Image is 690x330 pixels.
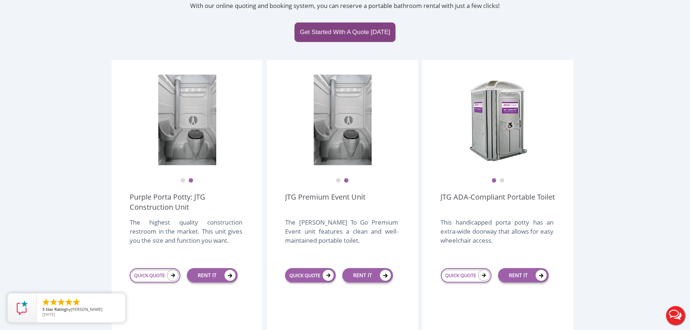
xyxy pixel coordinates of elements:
li:  [49,298,58,306]
a: JTG ADA-Compliant Portable Toilet [440,192,555,212]
div: This handicapped porta potty has an extra-wide doorway that allows for easy wheelchair access. [440,218,553,252]
button: 1 of 2 [492,178,497,183]
li:  [57,298,66,306]
button: 2 of 2 [188,178,193,183]
span: by [42,307,120,312]
button: 2 of 2 [499,178,505,183]
img: Review Rating [15,301,29,315]
li:  [72,298,81,306]
a: Purple Porta Potty: JTG Construction Unit [130,192,244,212]
button: Live Chat [661,301,690,330]
span: [DATE] [42,312,55,317]
li:  [42,298,50,306]
img: ADA Handicapped Accessible Unit [469,75,527,165]
span: Star Rating [46,306,66,312]
a: RENT IT [342,268,393,283]
li:  [64,298,73,306]
p: With our online quoting and booking system, you can reserve a portable bathroom rental with just ... [112,1,578,10]
span: 5 [42,306,45,312]
a: QUICK QUOTE [441,268,492,283]
a: QUICK QUOTE [130,268,180,283]
button: 1 of 2 [180,178,185,183]
span: [PERSON_NAME] [71,306,103,312]
button: 2 of 2 [344,178,349,183]
a: QUICK QUOTE [285,268,336,283]
button: 1 of 2 [336,178,341,183]
a: JTG Premium Event Unit [285,192,365,212]
a: RENT IT [498,268,549,283]
a: Get Started With A Quote [DATE] [294,22,396,42]
div: The highest quality construction restroom in the market. This unit gives you the size and functio... [130,218,242,252]
div: The [PERSON_NAME] To Go Premium Event unit features a clean and well-maintained portable toilet. [285,218,398,252]
a: RENT IT [187,268,238,283]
